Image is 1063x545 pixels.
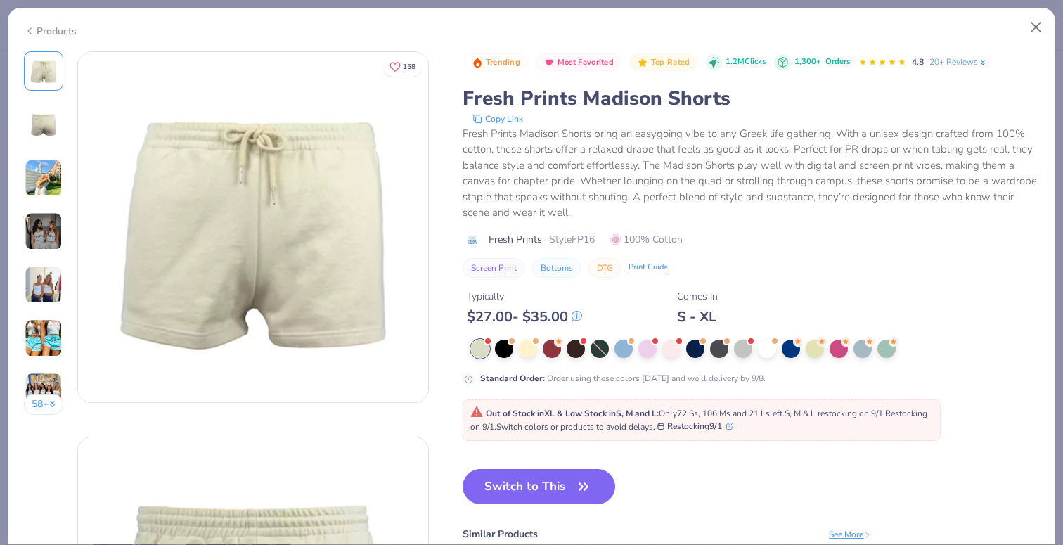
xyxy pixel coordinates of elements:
button: 58+ [24,394,64,415]
div: See More [829,528,872,541]
img: Front [78,52,428,402]
span: Most Favorited [558,58,614,66]
div: Print Guide [629,262,668,274]
span: Fresh Prints [489,232,542,247]
button: Switch to This [463,469,615,504]
button: DTG [588,258,621,278]
div: Fresh Prints Madison Shorts bring an easygoing vibe to any Greek life gathering. With a unisex de... [463,126,1039,221]
img: User generated content [25,266,63,304]
button: Like [383,56,422,77]
button: Close [1023,14,1050,41]
img: brand logo [463,234,482,245]
span: 158 [403,63,415,70]
button: Bottoms [532,258,581,278]
div: Comes In [677,289,718,304]
div: Typically [467,289,582,304]
img: Top Rated sort [637,57,648,68]
div: S - XL [677,308,718,326]
img: User generated content [25,319,63,357]
span: Trending [486,58,520,66]
button: Screen Print [463,258,525,278]
div: $ 27.00 - $ 35.00 [467,308,582,326]
div: 4.8 Stars [858,51,906,74]
div: Similar Products [463,527,538,541]
div: Fresh Prints Madison Shorts [463,85,1039,112]
img: Trending sort [472,57,483,68]
button: copy to clipboard [468,112,527,126]
span: 100% Cotton [610,232,683,247]
img: Back [27,108,60,141]
img: Front [27,54,60,88]
strong: Out of Stock in XL [486,408,557,419]
span: Style FP16 [549,232,595,247]
button: Badge Button [464,53,527,72]
span: Only 72 Ss, 106 Ms and 21 Ls left. S, M & L restocking on 9/1. Restocking on 9/1. Switch colors o... [470,408,927,433]
strong: Standard Order : [480,373,545,384]
button: Badge Button [536,53,621,72]
img: User generated content [25,373,63,411]
span: Orders [825,56,850,67]
span: 4.8 [912,56,924,68]
img: Most Favorited sort [543,57,555,68]
img: User generated content [25,159,63,197]
div: 1,300+ [794,56,850,68]
a: 20+ Reviews [929,56,988,68]
span: Top Rated [651,58,690,66]
div: Products [24,24,77,39]
img: User generated content [25,212,63,250]
button: Badge Button [629,53,697,72]
span: 1.2M Clicks [726,56,766,68]
strong: & Low Stock in S, M and L : [557,408,659,419]
div: Order using these colors [DATE] and we’ll delivery by 9/8. [480,372,766,385]
button: Restocking9/1 [657,420,733,432]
